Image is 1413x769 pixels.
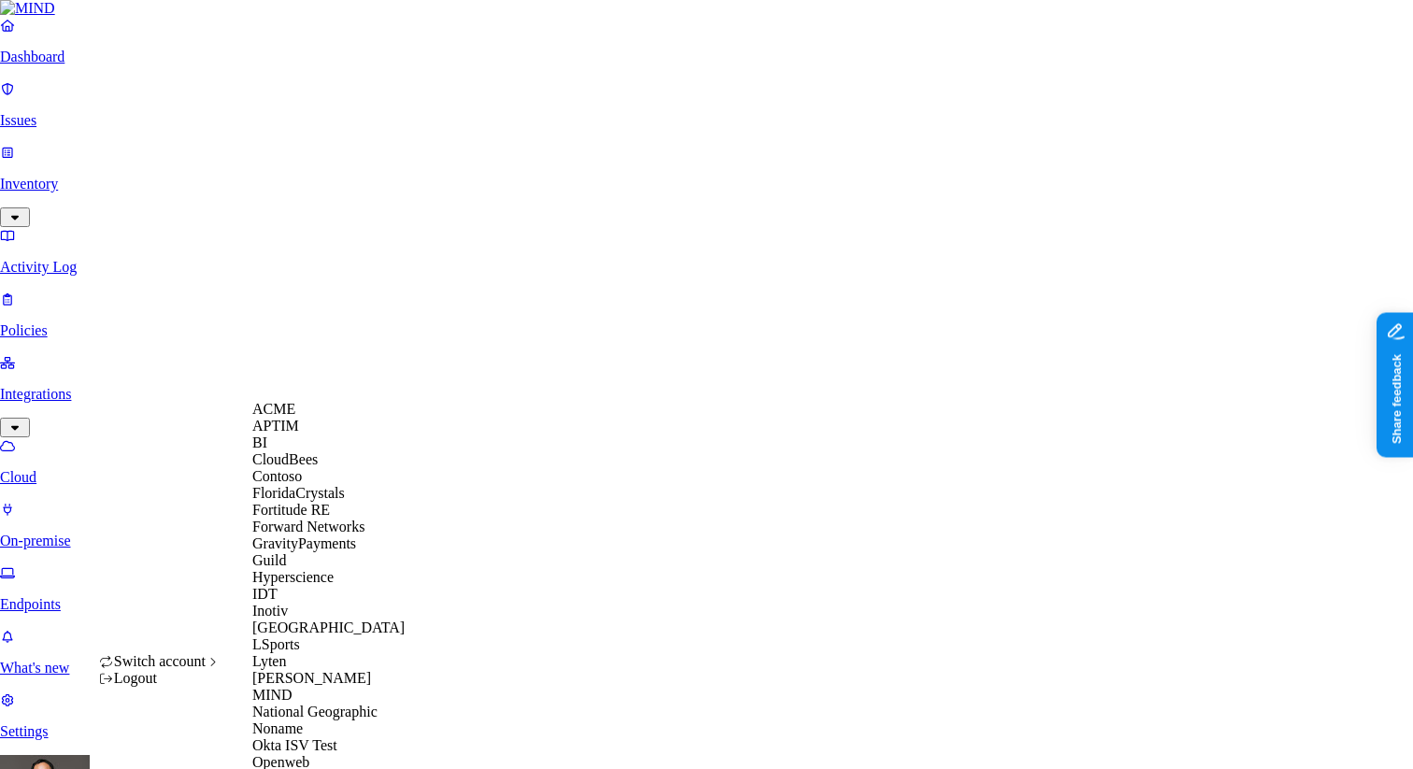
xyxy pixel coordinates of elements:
[252,704,378,719] span: National Geographic
[252,434,267,450] span: BI
[252,653,286,669] span: Lyten
[252,619,405,635] span: [GEOGRAPHIC_DATA]
[252,468,302,484] span: Contoso
[252,586,278,602] span: IDT
[252,569,334,585] span: Hyperscience
[252,737,337,753] span: Okta ISV Test
[252,552,286,568] span: Guild
[252,401,295,417] span: ACME
[252,519,364,534] span: Forward Networks
[99,670,221,687] div: Logout
[252,535,356,551] span: GravityPayments
[252,670,371,686] span: [PERSON_NAME]
[252,636,300,652] span: LSports
[252,687,293,703] span: MIND
[252,418,299,434] span: APTIM
[252,603,288,619] span: Inotiv
[252,502,330,518] span: Fortitude RE
[252,720,303,736] span: Noname
[114,653,206,669] span: Switch account
[252,485,345,501] span: FloridaCrystals
[252,451,318,467] span: CloudBees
